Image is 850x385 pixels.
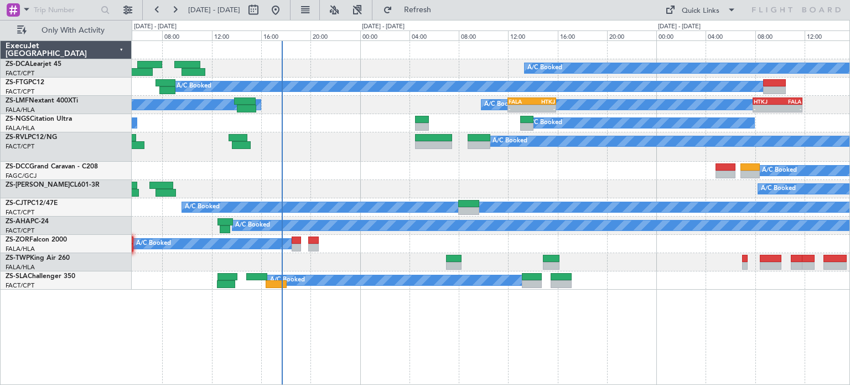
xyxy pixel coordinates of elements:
div: A/C Booked [270,272,305,289]
div: A/C Booked [177,78,211,95]
div: - [778,105,801,112]
div: A/C Booked [185,199,220,215]
div: - [754,105,778,112]
div: 04:00 [706,30,755,40]
div: Quick Links [682,6,719,17]
a: ZS-LMFNextant 400XTi [6,97,78,104]
a: ZS-ZORFalcon 2000 [6,237,67,243]
span: ZS-NGS [6,116,30,122]
span: ZS-ZOR [6,237,29,243]
div: A/C Booked [136,235,171,252]
a: ZS-CJTPC12/47E [6,200,58,207]
div: 12:00 [212,30,261,40]
a: FALA/HLA [6,263,35,271]
span: [DATE] - [DATE] [188,5,240,15]
a: FACT/CPT [6,69,34,78]
a: FACT/CPT [6,281,34,290]
span: ZS-DCC [6,163,29,170]
a: FACT/CPT [6,227,34,235]
span: Only With Activity [29,27,117,34]
div: 16:00 [558,30,607,40]
div: A/C Booked [527,60,562,76]
div: A/C Booked [762,162,797,179]
a: FACT/CPT [6,88,34,96]
a: ZS-FTGPC12 [6,79,44,86]
div: A/C Booked [484,96,519,113]
a: ZS-SLAChallenger 350 [6,273,75,280]
span: ZS-AHA [6,218,30,225]
a: FACT/CPT [6,142,34,151]
div: 12:00 [508,30,557,40]
a: FACT/CPT [6,208,34,217]
span: ZS-DCA [6,61,30,68]
a: FALA/HLA [6,124,35,132]
span: ZS-[PERSON_NAME] [6,182,70,188]
span: ZS-SLA [6,273,28,280]
a: FALA/HLA [6,245,35,253]
a: FAGC/GCJ [6,172,37,180]
div: 08:00 [755,30,805,40]
span: ZS-TWP [6,255,30,261]
a: ZS-AHAPC-24 [6,218,49,225]
div: 20:00 [607,30,656,40]
div: 04:00 [113,30,162,40]
div: A/C Booked [761,181,796,197]
a: ZS-TWPKing Air 260 [6,255,70,261]
button: Refresh [378,1,444,19]
div: - [509,105,532,112]
a: FALA/HLA [6,106,35,114]
a: ZS-DCCGrand Caravan - C208 [6,163,98,170]
div: FALA [778,98,801,105]
div: FALA [509,98,532,105]
span: Refresh [395,6,441,14]
input: Trip Number [34,2,97,18]
div: 04:00 [410,30,459,40]
div: A/C Booked [235,217,270,234]
div: [DATE] - [DATE] [134,22,177,32]
span: ZS-CJT [6,200,27,207]
div: 08:00 [162,30,211,40]
button: Quick Links [660,1,742,19]
a: ZS-[PERSON_NAME]CL601-3R [6,182,100,188]
span: ZS-FTG [6,79,28,86]
div: 20:00 [310,30,360,40]
a: ZS-RVLPC12/NG [6,134,57,141]
div: 16:00 [261,30,310,40]
div: - [532,105,555,112]
div: A/C Booked [493,133,527,150]
button: Only With Activity [12,22,120,39]
div: 00:00 [656,30,706,40]
a: ZS-NGSCitation Ultra [6,116,72,122]
div: 08:00 [459,30,508,40]
div: HTKJ [754,98,778,105]
a: ZS-DCALearjet 45 [6,61,61,68]
div: A/C Booked [527,115,562,131]
div: 00:00 [360,30,410,40]
div: [DATE] - [DATE] [362,22,405,32]
div: HTKJ [532,98,555,105]
span: ZS-RVL [6,134,28,141]
span: ZS-LMF [6,97,29,104]
div: [DATE] - [DATE] [658,22,701,32]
